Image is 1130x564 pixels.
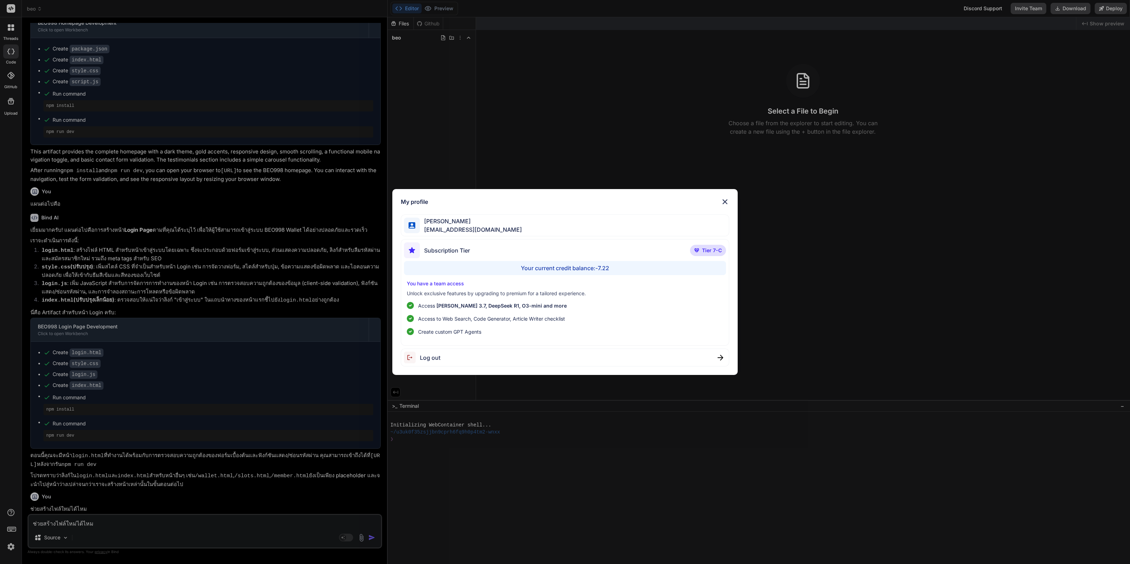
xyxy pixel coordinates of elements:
[407,302,414,309] img: checklist
[694,248,699,253] img: premium
[424,246,470,255] span: Subscription Tier
[418,328,481,335] span: Create custom GPT Agents
[418,302,567,309] p: Access
[404,261,726,275] div: Your current credit balance: -7.22
[420,225,522,234] span: [EMAIL_ADDRESS][DOMAIN_NAME]
[718,355,723,360] img: close
[409,222,415,229] img: profile
[407,290,723,297] p: Unlock exclusive features by upgrading to premium for a tailored experience.
[702,247,722,254] span: Tier 7-C
[420,217,522,225] span: [PERSON_NAME]
[418,315,565,322] span: Access to Web Search, Code Generator, Article Writer checklist
[407,280,723,287] p: You have a team access
[401,198,428,206] h1: My profile
[407,328,414,335] img: checklist
[420,353,440,362] span: Log out
[721,198,729,206] img: close
[404,352,420,363] img: logout
[436,303,567,309] span: [PERSON_NAME] 3.7, DeepSeek R1, O3-mini and more
[404,242,420,258] img: subscription
[407,315,414,322] img: checklist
